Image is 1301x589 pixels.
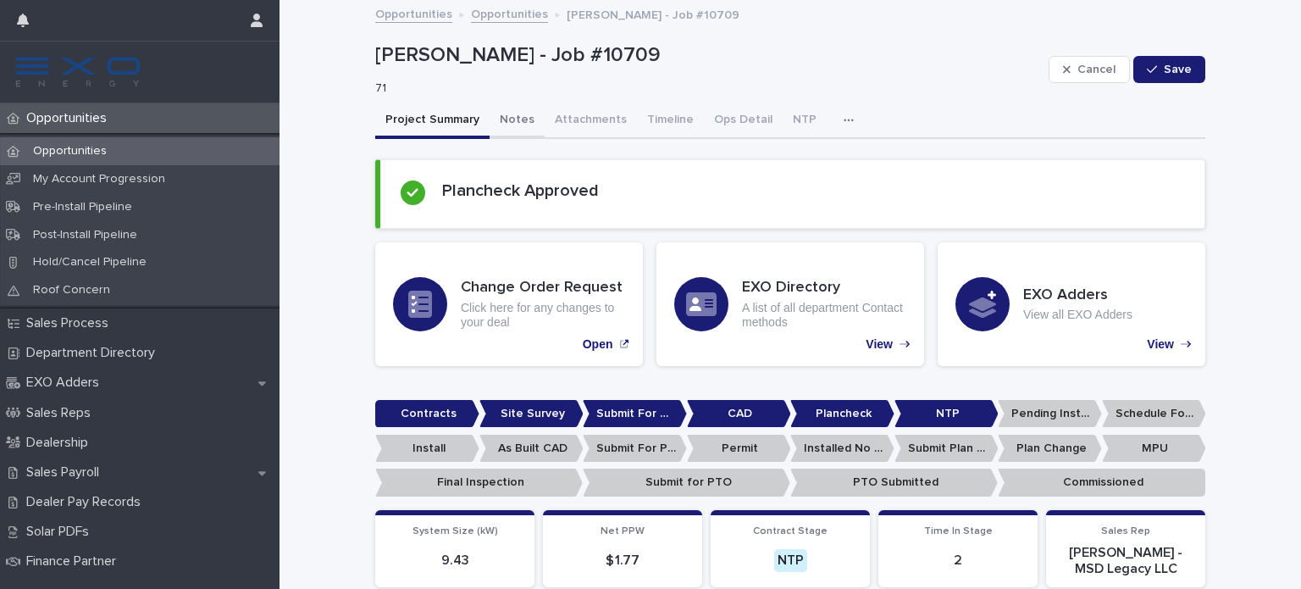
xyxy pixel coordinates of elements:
[479,435,584,463] p: As Built CAD
[19,524,102,540] p: Solar PDFs
[687,400,791,428] p: CAD
[790,400,894,428] p: Plancheck
[1164,64,1192,75] span: Save
[742,279,906,297] h3: EXO Directory
[19,228,151,242] p: Post-Install Pipeline
[479,400,584,428] p: Site Survey
[375,3,452,23] a: Opportunities
[19,375,113,391] p: EXO Adders
[19,172,179,186] p: My Account Progression
[1056,545,1195,577] p: [PERSON_NAME] - MSD Legacy LLC
[790,469,998,497] p: PTO Submitted
[461,301,625,330] p: Click here for any changes to your deal
[583,337,613,352] p: Open
[601,526,645,536] span: Net PPW
[375,43,1042,68] p: [PERSON_NAME] - Job #10709
[583,435,687,463] p: Submit For Permit
[553,553,692,569] p: $ 1.77
[412,526,498,536] span: System Size (kW)
[583,400,687,428] p: Submit For CAD
[938,242,1205,366] a: View
[567,4,739,23] p: [PERSON_NAME] - Job #10709
[375,469,583,497] p: Final Inspection
[375,400,479,428] p: Contracts
[889,553,1027,569] p: 2
[1102,435,1206,463] p: MPU
[1077,64,1116,75] span: Cancel
[375,81,1035,96] p: 71
[19,345,169,361] p: Department Directory
[490,103,545,139] button: Notes
[545,103,637,139] button: Attachments
[704,103,783,139] button: Ops Detail
[385,553,524,569] p: 9.43
[998,435,1102,463] p: Plan Change
[774,549,807,572] div: NTP
[19,464,113,481] p: Sales Payroll
[1049,56,1130,83] button: Cancel
[19,144,120,158] p: Opportunities
[790,435,894,463] p: Installed No Permit
[19,435,102,451] p: Dealership
[866,337,893,352] p: View
[19,315,122,331] p: Sales Process
[14,55,142,89] img: FKS5r6ZBThi8E5hshIGi
[471,3,548,23] a: Opportunities
[637,103,704,139] button: Timeline
[753,526,828,536] span: Contract Stage
[19,283,124,297] p: Roof Concern
[1023,286,1132,305] h3: EXO Adders
[375,103,490,139] button: Project Summary
[19,200,146,214] p: Pre-Install Pipeline
[19,494,154,510] p: Dealer Pay Records
[19,110,120,126] p: Opportunities
[924,526,993,536] span: Time In Stage
[19,405,104,421] p: Sales Reps
[375,435,479,463] p: Install
[375,242,643,366] a: Open
[1101,526,1150,536] span: Sales Rep
[998,400,1102,428] p: Pending Install Task
[894,400,999,428] p: NTP
[461,279,625,297] h3: Change Order Request
[783,103,827,139] button: NTP
[1147,337,1174,352] p: View
[1023,308,1132,322] p: View all EXO Adders
[442,181,599,201] h2: Plancheck Approved
[1133,56,1205,83] button: Save
[19,553,130,570] p: Finance Partner
[19,255,160,269] p: Hold/Cancel Pipeline
[687,435,791,463] p: Permit
[583,469,790,497] p: Submit for PTO
[1102,400,1206,428] p: Schedule For Install
[998,469,1205,497] p: Commissioned
[894,435,999,463] p: Submit Plan Change
[742,301,906,330] p: A list of all department Contact methods
[656,242,924,366] a: View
